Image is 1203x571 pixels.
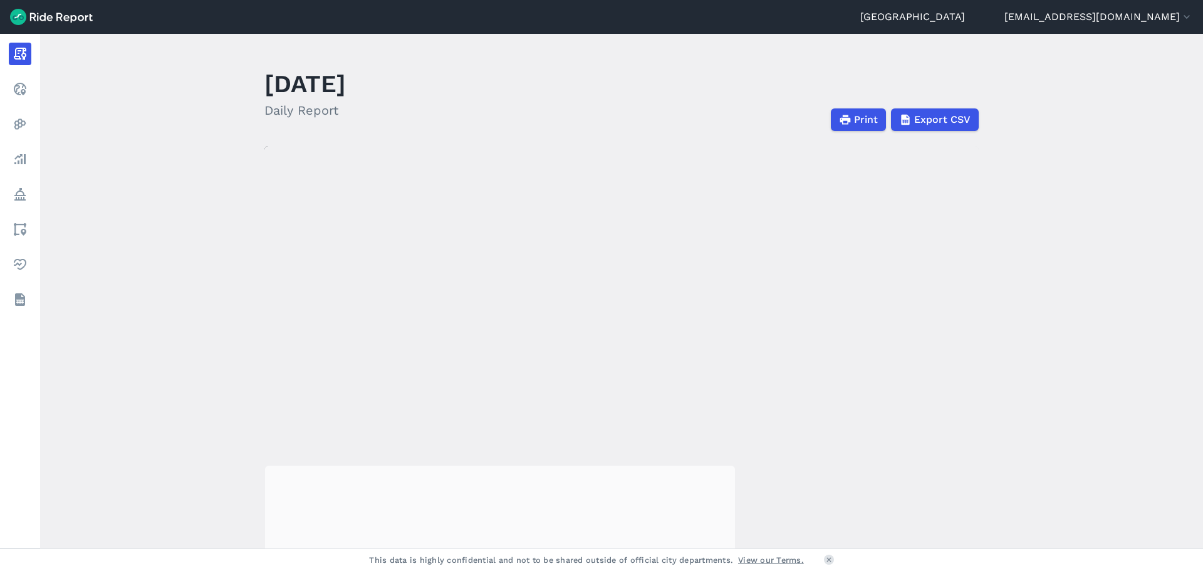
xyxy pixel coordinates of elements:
[9,113,31,135] a: Heatmaps
[10,9,93,25] img: Ride Report
[1004,9,1193,24] button: [EMAIL_ADDRESS][DOMAIN_NAME]
[860,9,965,24] a: [GEOGRAPHIC_DATA]
[9,183,31,206] a: Policy
[914,112,971,127] span: Export CSV
[9,288,31,311] a: Datasets
[9,43,31,65] a: Report
[265,466,735,571] div: loading
[9,148,31,170] a: Analyze
[264,101,346,120] h2: Daily Report
[264,66,346,101] h1: [DATE]
[891,108,979,131] button: Export CSV
[738,554,804,566] a: View our Terms.
[854,112,878,127] span: Print
[831,108,886,131] button: Print
[9,253,31,276] a: Health
[9,218,31,241] a: Areas
[9,78,31,100] a: Realtime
